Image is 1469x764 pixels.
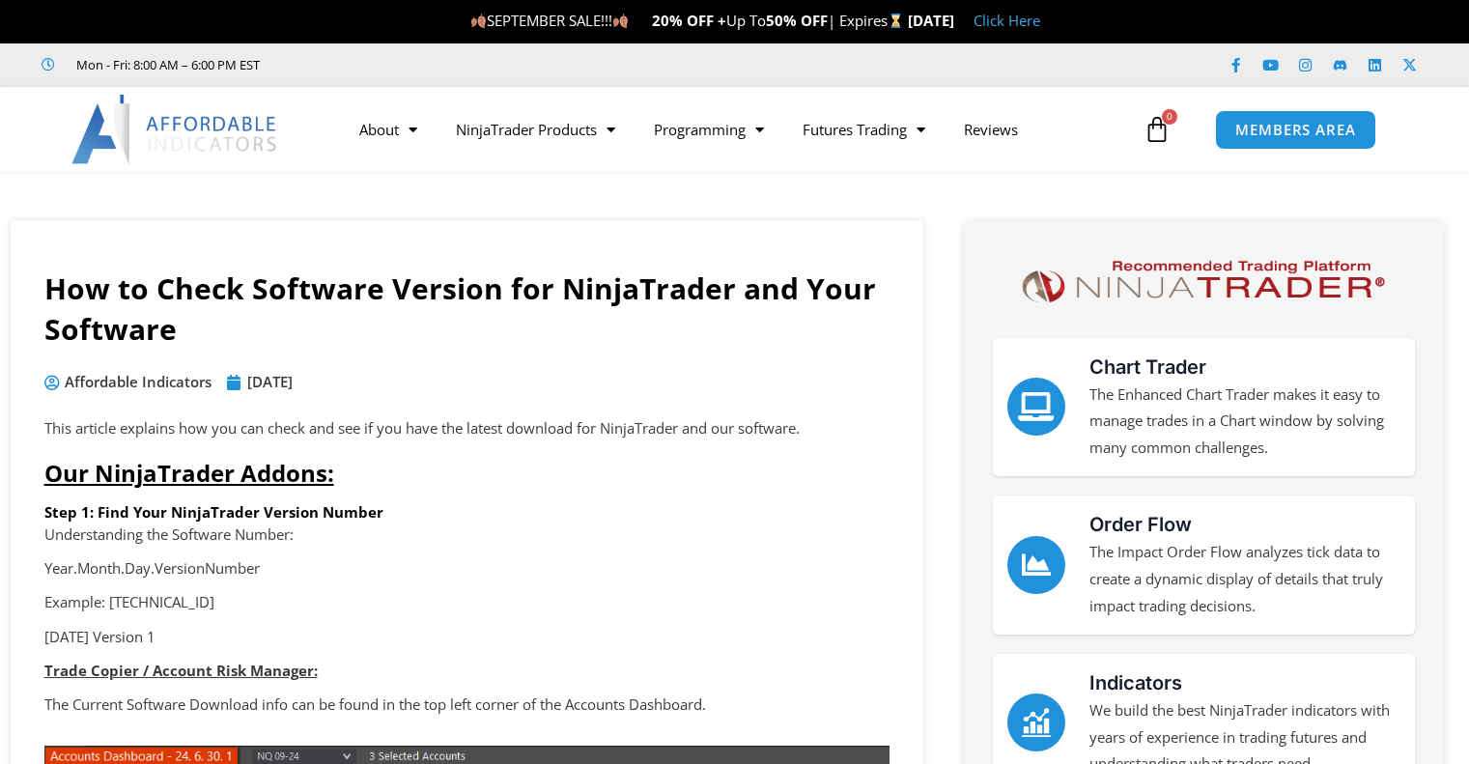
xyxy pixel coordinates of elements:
a: Indicators [1089,671,1182,694]
a: Indicators [1007,693,1065,751]
a: MEMBERS AREA [1215,110,1376,150]
strong: 20% OFF + [652,11,726,30]
a: Programming [635,107,783,152]
a: 0 [1115,101,1200,157]
p: [DATE] Version 1 [44,624,890,651]
a: Chart Trader [1007,378,1065,436]
a: Click Here [974,11,1040,30]
span: 0 [1162,109,1177,125]
p: This article explains how you can check and see if you have the latest download for NinjaTrader a... [44,415,890,442]
strong: [DATE] [908,11,954,30]
a: NinjaTrader Products [437,107,635,152]
span: MEMBERS AREA [1235,123,1356,137]
span: Mon - Fri: 8:00 AM – 6:00 PM EST [71,53,260,76]
h1: How to Check Software Version for NinjaTrader and Your Software [44,269,890,350]
img: NinjaTrader Logo | Affordable Indicators – NinjaTrader [1013,254,1393,309]
nav: Menu [340,107,1139,152]
span: Affordable Indicators [60,369,212,396]
p: The Impact Order Flow analyzes tick data to create a dynamic display of details that truly impact... [1089,539,1400,620]
strong: Trade Copier / Account Risk Manager: [44,661,318,680]
iframe: Customer reviews powered by Trustpilot [287,55,577,74]
p: The Enhanced Chart Trader makes it easy to manage trades in a Chart window by solving many common... [1089,382,1400,463]
strong: 50% OFF [766,11,828,30]
p: Example: [TECHNICAL_ID] [44,589,890,616]
img: 🍂 [613,14,628,28]
a: Futures Trading [783,107,945,152]
p: Understanding the Software Number: [44,522,890,549]
time: [DATE] [247,372,293,391]
img: LogoAI | Affordable Indicators – NinjaTrader [71,95,279,164]
a: Order Flow [1007,536,1065,594]
h6: Step 1: Find Your NinjaTrader Version Number [44,503,890,522]
a: Chart Trader [1089,355,1206,379]
p: The Current Software Download info can be found in the top left corner of the Accounts Dashboard. [44,692,890,719]
span: Our NinjaTrader Addons: [44,457,334,489]
a: About [340,107,437,152]
img: ⌛ [889,14,903,28]
a: Order Flow [1089,513,1192,536]
span: SEPTEMBER SALE!!! Up To | Expires [470,11,908,30]
a: Reviews [945,107,1037,152]
p: Year.Month.Day.VersionNumber [44,555,890,582]
img: 🍂 [471,14,486,28]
